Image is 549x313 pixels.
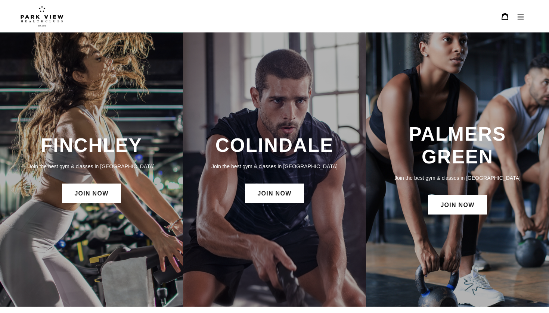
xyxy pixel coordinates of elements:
[190,134,359,157] h3: COLINDALE
[62,184,121,203] a: JOIN NOW: Finchley Membership
[513,8,528,24] button: Menu
[7,162,176,170] p: Join the best gym & classes in [GEOGRAPHIC_DATA]
[7,134,176,157] h3: FINCHLEY
[21,6,63,26] img: Park view health clubs is a gym near you.
[373,174,542,182] p: Join the best gym & classes in [GEOGRAPHIC_DATA]
[190,162,359,170] p: Join the best gym & classes in [GEOGRAPHIC_DATA]
[373,123,542,169] h3: PALMERS GREEN
[428,195,487,215] a: JOIN NOW: Palmers Green Membership
[245,184,304,203] a: JOIN NOW: Colindale Membership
